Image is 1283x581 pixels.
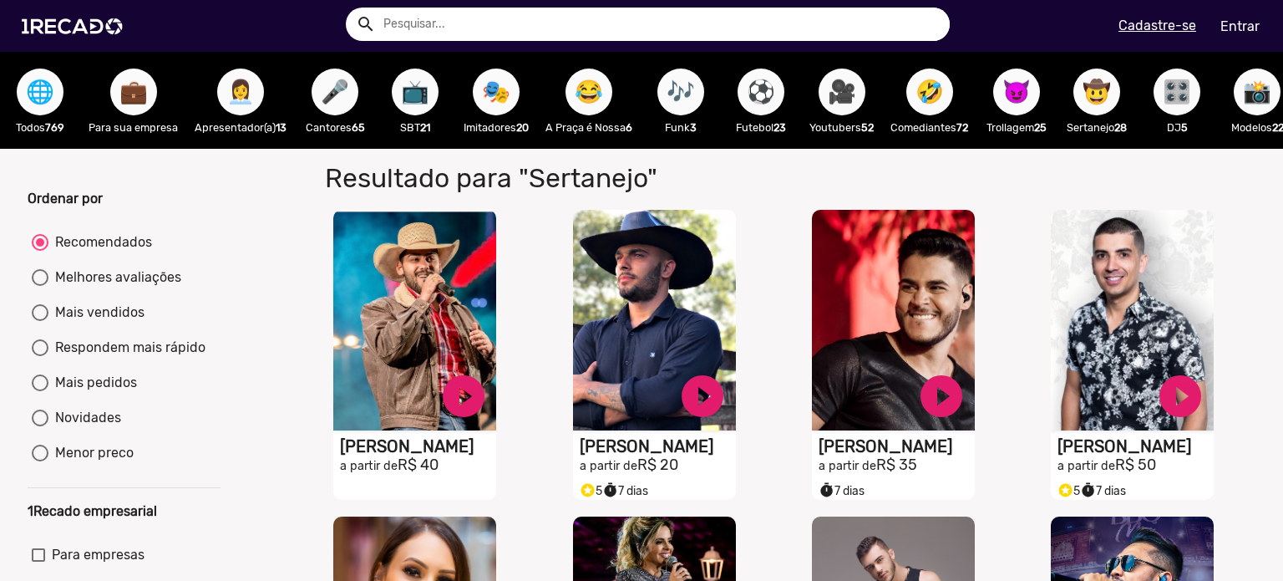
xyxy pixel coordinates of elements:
[890,120,968,135] p: Comediantes
[915,69,944,115] span: 🤣
[48,408,121,428] div: Novidades
[392,69,439,115] button: 📺
[340,436,496,456] h1: [PERSON_NAME]
[1155,371,1205,421] a: play_circle_filled
[350,8,379,38] button: Example home icon
[340,456,496,475] h2: R$ 40
[1057,478,1073,498] i: Selo super talento
[383,120,447,135] p: SBT
[1002,69,1031,115] span: 😈
[312,69,358,115] button: 🎤
[819,478,834,498] i: timer
[828,69,856,115] span: 🎥
[690,121,697,134] b: 3
[48,303,145,323] div: Mais vendidos
[1034,121,1047,134] b: 25
[52,545,145,565] span: Para empresas
[28,191,103,206] b: Ordenar por
[1118,18,1196,33] u: Cadastre-se
[340,459,398,473] small: a partir de
[473,69,520,115] button: 🎭
[580,459,637,473] small: a partir de
[906,69,953,115] button: 🤣
[565,69,612,115] button: 😂
[420,121,430,134] b: 21
[119,69,148,115] span: 💼
[1057,482,1073,498] small: stars
[1080,484,1126,498] span: 7 dias
[28,503,157,519] b: 1Recado empresarial
[812,210,975,431] video: S1RECADO vídeos dedicados para fãs e empresas
[48,338,205,358] div: Respondem mais rápido
[649,120,712,135] p: Funk
[1080,478,1096,498] i: timer
[819,482,834,498] small: timer
[819,456,975,475] h2: R$ 35
[602,482,618,498] small: timer
[48,232,152,252] div: Recomendados
[1073,69,1120,115] button: 🤠
[573,210,736,431] video: S1RECADO vídeos dedicados para fãs e empresas
[747,69,775,115] span: ⚽
[1154,69,1200,115] button: 🎛️
[48,268,181,288] div: Melhores avaliações
[580,456,736,475] h2: R$ 20
[580,482,596,498] small: stars
[1057,436,1214,456] h1: [PERSON_NAME]
[371,8,950,41] input: Pesquisar...
[738,69,784,115] button: ⚽
[819,69,865,115] button: 🎥
[312,162,925,194] h1: Resultado para "Sertanejo"
[580,484,602,498] span: 5
[809,120,874,135] p: Youtubers
[45,121,64,134] b: 769
[401,69,429,115] span: 📺
[773,121,786,134] b: 23
[516,121,529,134] b: 20
[195,120,287,135] p: Apresentador(a)
[1114,121,1127,134] b: 28
[464,120,529,135] p: Imitadores
[321,69,349,115] span: 🎤
[580,436,736,456] h1: [PERSON_NAME]
[1057,459,1115,473] small: a partir de
[276,121,287,134] b: 13
[819,436,975,456] h1: [PERSON_NAME]
[110,69,157,115] button: 💼
[482,69,510,115] span: 🎭
[985,120,1048,135] p: Trollagem
[89,120,178,135] p: Para sua empresa
[667,69,695,115] span: 🎶
[602,484,648,498] span: 7 dias
[861,121,874,134] b: 52
[8,120,72,135] p: Todos
[1080,482,1096,498] small: timer
[1065,120,1128,135] p: Sertanejo
[916,371,966,421] a: play_circle_filled
[729,120,793,135] p: Futebol
[1083,69,1111,115] span: 🤠
[352,121,365,134] b: 65
[580,478,596,498] i: Selo super talento
[48,443,134,463] div: Menor preco
[226,69,255,115] span: 👩‍💼
[819,484,865,498] span: 7 dias
[1057,456,1214,475] h2: R$ 50
[17,69,63,115] button: 🌐
[1209,12,1270,41] a: Entrar
[1051,210,1214,431] video: S1RECADO vídeos dedicados para fãs e empresas
[1057,484,1080,498] span: 5
[1181,121,1188,134] b: 5
[1243,69,1271,115] span: 📸
[48,373,137,393] div: Mais pedidos
[333,210,496,431] video: S1RECADO vídeos dedicados para fãs e empresas
[602,478,618,498] i: timer
[626,121,632,134] b: 6
[545,120,632,135] p: A Praça é Nossa
[819,459,876,473] small: a partir de
[993,69,1040,115] button: 😈
[956,121,968,134] b: 72
[439,371,489,421] a: play_circle_filled
[1234,69,1280,115] button: 📸
[575,69,603,115] span: 😂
